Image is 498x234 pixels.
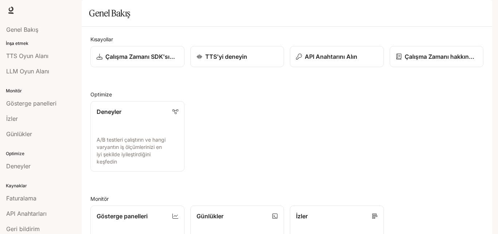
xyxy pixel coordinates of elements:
font: API Anahtarını Alın [305,53,357,60]
font: Çalışma Zamanı SDK'sını indirin [105,53,194,60]
button: API Anahtarını Alın [290,46,384,67]
font: İzler [296,212,308,220]
a: Çalışma Zamanı hakkında bilgi edinin [390,46,484,67]
font: Deneyler [97,108,121,115]
font: Günlükler [197,212,223,220]
a: Çalışma Zamanı SDK'sını indirin [90,46,184,67]
font: Kısayollar [90,36,113,42]
a: TTS'yi deneyin [190,46,284,67]
font: TTS'yi deneyin [205,53,247,60]
font: Gösterge panelleri [97,212,148,220]
font: Optimize [90,91,112,97]
font: Monitör [90,196,109,202]
font: Genel Bakış [89,8,130,19]
a: DeneylerA/B testleri çalıştırın ve hangi varyantın iş ölçümlerinizi en iyi şekilde iyileştirdiğin... [90,101,184,172]
font: A/B testleri çalıştırın ve hangi varyantın iş ölçümlerinizi en iyi şekilde iyileştirdiğini keşfedin [97,137,166,165]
